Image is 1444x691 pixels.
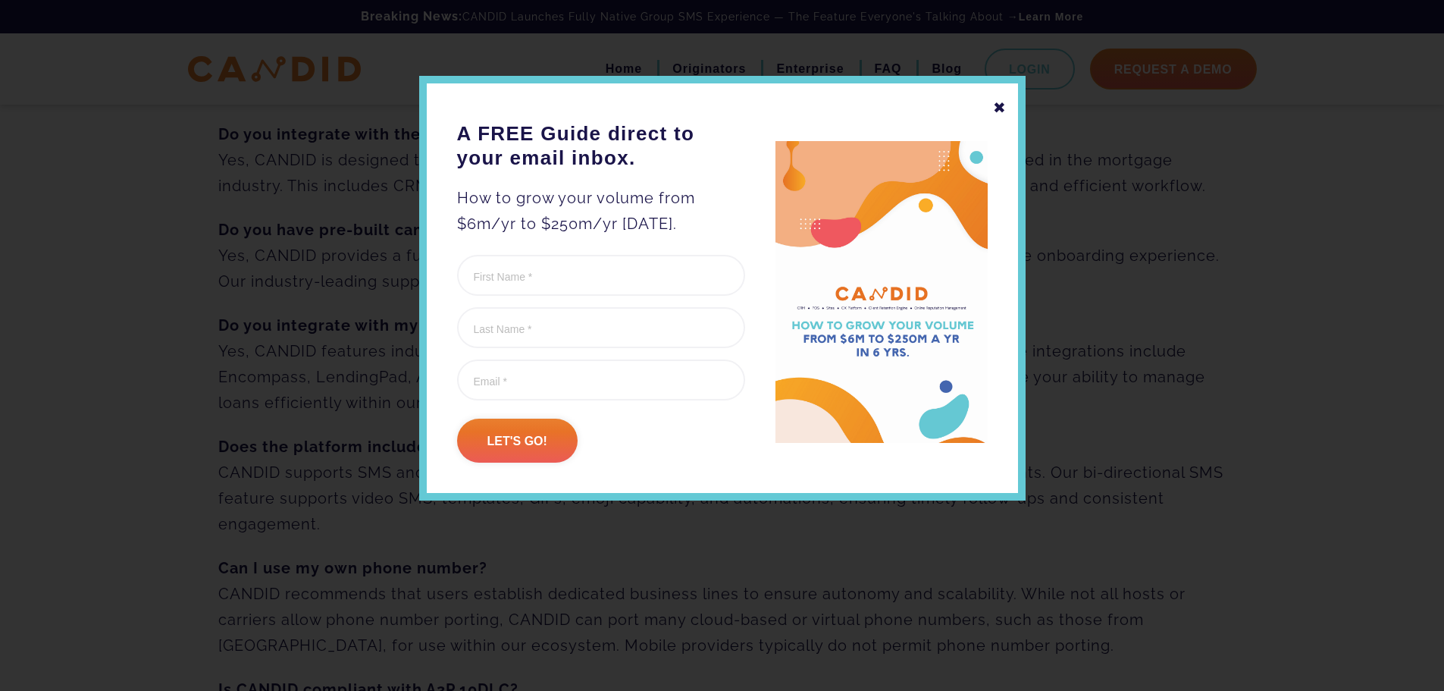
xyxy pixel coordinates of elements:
input: First Name * [457,255,745,296]
h3: A FREE Guide direct to your email inbox. [457,121,745,170]
div: ✖ [993,95,1007,121]
input: Email * [457,360,745,400]
input: Let's go! [457,419,578,463]
p: How to grow your volume from $6m/yr to $250m/yr [DATE]. [457,185,745,237]
img: A FREE Guide direct to your email inbox. [775,141,988,444]
input: Last Name * [457,307,745,348]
